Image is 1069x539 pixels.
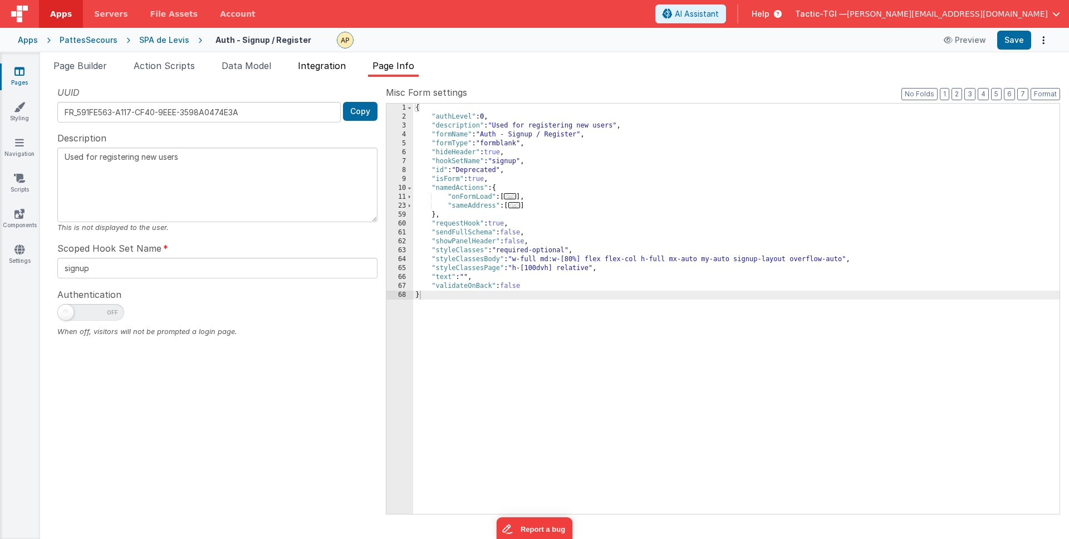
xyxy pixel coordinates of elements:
div: 2 [386,112,413,121]
div: 60 [386,219,413,228]
span: Page Info [372,60,414,71]
div: PattesSecours [60,35,117,46]
div: 6 [386,148,413,157]
div: 11 [386,193,413,202]
span: ... [508,202,521,208]
button: Save [997,31,1031,50]
span: Help [752,8,769,19]
span: File Assets [150,8,198,19]
span: Servers [94,8,128,19]
button: 4 [978,88,989,100]
button: Tactic-TGI — [PERSON_NAME][EMAIL_ADDRESS][DOMAIN_NAME] [795,8,1060,19]
div: This is not displayed to the user. [57,222,377,233]
span: [PERSON_NAME][EMAIL_ADDRESS][DOMAIN_NAME] [847,8,1048,19]
span: Scoped Hook Set Name [57,242,161,255]
div: 3 [386,121,413,130]
span: Description [57,131,106,145]
div: 65 [386,264,413,273]
div: 9 [386,175,413,184]
button: Format [1031,88,1060,100]
h4: Auth - Signup / Register [215,36,311,44]
div: When off, visitors will not be prompted a login page. [57,326,377,337]
div: Apps [18,35,38,46]
div: 1 [386,104,413,112]
div: 4 [386,130,413,139]
button: 7 [1017,88,1028,100]
span: Authentication [57,288,121,301]
span: Integration [298,60,346,71]
span: Tactic-TGI — [795,8,847,19]
span: Apps [50,8,72,19]
span: Data Model [222,60,271,71]
span: ... [504,193,516,199]
button: 5 [991,88,1002,100]
div: 66 [386,273,413,282]
button: AI Assistant [655,4,726,23]
div: 10 [386,184,413,193]
div: 23 [386,202,413,210]
button: Preview [937,31,993,49]
button: 6 [1004,88,1015,100]
div: 64 [386,255,413,264]
button: 3 [964,88,975,100]
button: 2 [952,88,962,100]
img: c78abd8586fb0502950fd3f28e86ae42 [337,32,353,48]
div: 7 [386,157,413,166]
div: 5 [386,139,413,148]
span: Misc Form settings [386,86,467,99]
button: Copy [343,102,377,121]
button: Options [1036,32,1051,48]
button: 1 [940,88,949,100]
div: 63 [386,246,413,255]
span: Page Builder [53,60,107,71]
div: 68 [386,291,413,300]
div: 8 [386,166,413,175]
div: 67 [386,282,413,291]
span: Action Scripts [134,60,195,71]
div: 62 [386,237,413,246]
div: SPA de Levis [139,35,189,46]
span: AI Assistant [675,8,719,19]
div: 59 [386,210,413,219]
button: No Folds [901,88,938,100]
span: UUID [57,86,80,99]
div: 61 [386,228,413,237]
